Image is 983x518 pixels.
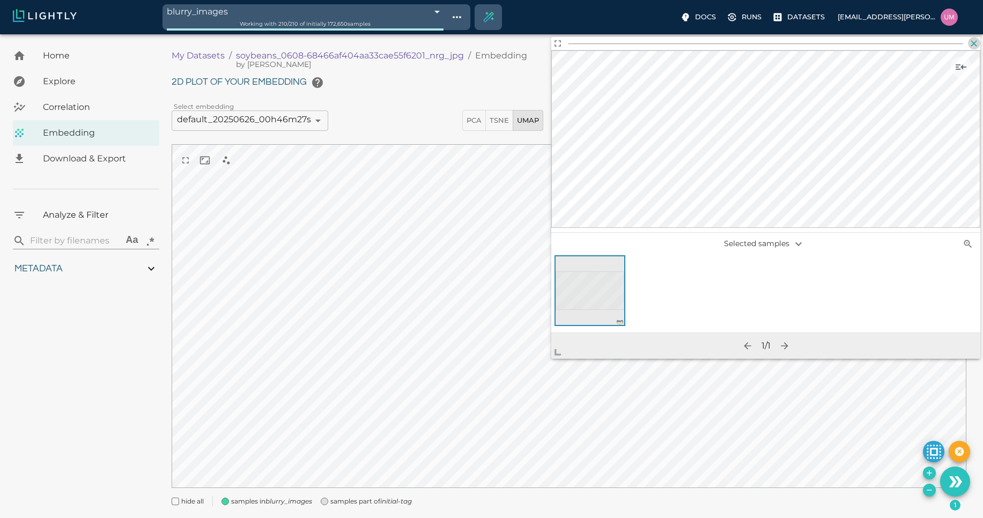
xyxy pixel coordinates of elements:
button: Show tag tree [448,8,466,26]
button: PCA [462,110,486,131]
div: dimensionality reduction method [462,110,543,131]
input: search [30,232,119,249]
div: select nearest neighbors when clicking [215,149,238,172]
button: Add the selected 1 samples to in-place to the tag blurry_images [923,467,936,479]
span: Explore [43,75,151,88]
button: Close overlay [968,37,980,49]
button: TSNE [485,110,513,131]
button: Reset the selection of samples [949,441,970,462]
i: initial-tag [380,497,412,505]
button: Use the 1 selected sample as the basis for your new tag [940,467,970,497]
img: uma.govindarajan@bluerivertech.com [941,9,958,26]
nav: explore, analyze, sample, metadata, embedding, correlations label, download your dataset [13,43,159,172]
p: Embedding [475,49,527,62]
div: blurry_images [167,4,444,19]
span: UMAP [517,114,539,127]
button: use case sensitivity [123,232,141,250]
a: Embedding [13,120,159,146]
span: Analyze & Filter [43,209,151,221]
span: PCA [467,114,482,127]
span: hide all [181,496,204,507]
div: 1 / 1 [762,339,771,352]
button: view in fullscreen [176,151,195,170]
button: reset and recenter camera [195,151,215,170]
button: help [307,72,328,93]
p: Runs [742,12,762,22]
p: My Datasets [172,49,225,62]
p: Datasets [787,12,825,22]
span: 1 [950,500,960,510]
span: Malte Ebner (Lightly AG) [236,59,311,70]
p: Docs [695,12,716,22]
p: [EMAIL_ADDRESS][PERSON_NAME][DOMAIN_NAME] [838,12,936,22]
h6: 2D plot of your embedding [172,72,966,93]
button: Show sample details [950,56,972,78]
li: / [229,49,232,62]
span: samples part of [330,496,412,507]
div: Aa [125,234,138,247]
span: default_20250626_00h46m27s [177,114,311,125]
p: soybeans_0608-68466af404aa33cae55f6201_nrg_jpg [236,49,464,62]
a: Explore [13,69,159,94]
span: Metadata [14,264,63,273]
i: blurry_images [265,497,312,505]
span: Embedding [43,127,151,139]
button: View full details [551,37,564,49]
a: Correlation [13,94,159,120]
button: help [548,110,569,131]
p: Selected samples [694,235,838,253]
nav: breadcrumb [172,49,696,62]
button: use regular expression [141,232,159,250]
button: UMAP [513,110,543,131]
img: Lightly [13,9,77,22]
div: Create selection [476,4,501,30]
span: Correlation [43,101,151,114]
a: Download [13,146,159,172]
button: make selected active [923,441,944,462]
span: Home [43,49,151,62]
label: Select embedding [174,102,234,111]
button: Remove the selected 1 samples in-place from the tag blurry_images [923,484,936,497]
span: Download & Export [43,152,151,165]
li: / [468,49,471,62]
span: Working with 210 / 210 of initially 172,650 samples [240,20,371,27]
span: TSNE [490,114,509,127]
span: samples in [231,496,312,507]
